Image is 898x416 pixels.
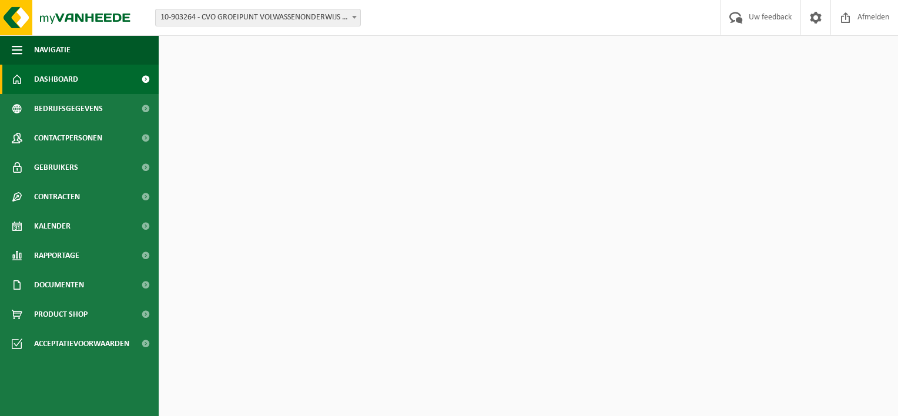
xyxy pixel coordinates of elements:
span: 10-903264 - CVO GROEIPUNT VOLWASSENONDERWIJS - LOKEREN [155,9,361,26]
span: Documenten [34,270,84,300]
span: Kalender [34,212,71,241]
span: Rapportage [34,241,79,270]
span: Dashboard [34,65,78,94]
span: Contactpersonen [34,123,102,153]
span: Product Shop [34,300,88,329]
span: 10-903264 - CVO GROEIPUNT VOLWASSENONDERWIJS - LOKEREN [156,9,360,26]
span: Acceptatievoorwaarden [34,329,129,358]
span: Contracten [34,182,80,212]
span: Bedrijfsgegevens [34,94,103,123]
span: Navigatie [34,35,71,65]
span: Gebruikers [34,153,78,182]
